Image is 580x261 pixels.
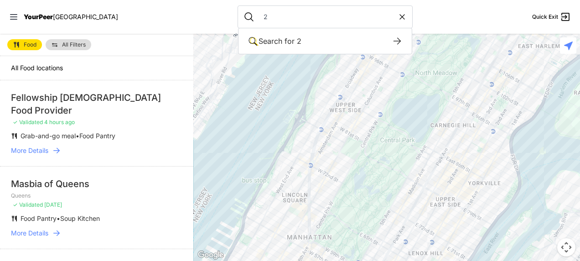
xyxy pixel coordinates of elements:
[21,132,76,140] span: Grab-and-go meal
[297,37,301,46] span: 2
[11,146,48,155] span: More Details
[196,249,226,261] img: Google
[60,214,100,222] span: Soup Kitchen
[57,214,60,222] span: •
[7,39,42,50] a: Food
[259,37,295,46] span: Search for
[532,13,558,21] span: Quick Exit
[13,201,43,208] span: ✓ Validated
[62,42,86,47] span: All Filters
[11,91,182,117] div: Fellowship [DEMOGRAPHIC_DATA] Food Provider
[196,249,226,261] a: Open this area in Google Maps (opens a new window)
[44,201,62,208] span: [DATE]
[24,42,36,47] span: Food
[46,39,91,50] a: All Filters
[11,146,182,155] a: More Details
[11,64,63,72] span: All Food locations
[532,11,571,22] a: Quick Exit
[11,229,48,238] span: More Details
[76,132,79,140] span: •
[11,192,182,199] p: Queens
[24,13,53,21] span: YourPeer
[21,214,57,222] span: Food Pantry
[13,119,43,125] span: ✓ Validated
[258,12,398,21] input: Search
[557,238,575,256] button: Map camera controls
[79,132,115,140] span: Food Pantry
[44,119,75,125] span: 4 hours ago
[11,229,182,238] a: More Details
[24,14,118,20] a: YourPeer[GEOGRAPHIC_DATA]
[53,13,118,21] span: [GEOGRAPHIC_DATA]
[11,177,182,190] div: Masbia of Queens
